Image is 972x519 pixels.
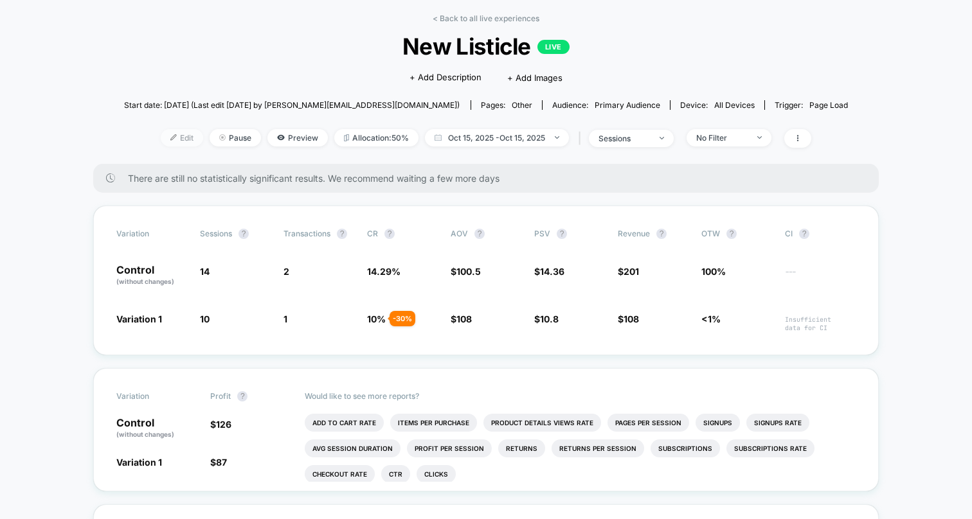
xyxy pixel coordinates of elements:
span: 100.5 [456,266,481,277]
li: Avg Session Duration [305,439,401,457]
span: Page Load [809,100,848,110]
span: other [512,100,532,110]
button: ? [656,229,667,239]
span: all devices [714,100,755,110]
img: end [555,136,559,139]
button: ? [474,229,485,239]
span: $ [534,313,559,324]
span: Variation [116,229,187,239]
span: (without changes) [116,277,174,285]
span: <1% [701,313,721,324]
button: ? [726,229,737,239]
li: Items Per Purchase [390,414,477,432]
li: Subscriptions [651,439,720,457]
span: | [575,129,589,148]
span: Start date: [DATE] (Last edit [DATE] by [PERSON_NAME][EMAIL_ADDRESS][DOMAIN_NAME]) [124,100,460,110]
span: $ [210,419,231,430]
div: Pages: [481,100,532,110]
li: Add To Cart Rate [305,414,384,432]
p: Would like to see more reports? [305,391,856,401]
span: 10 % [367,313,386,324]
span: Device: [670,100,764,110]
span: + Add Description [410,71,482,84]
span: 10 [200,313,210,324]
li: Product Details Views Rate [483,414,601,432]
span: Profit [210,391,231,401]
button: ? [384,229,395,239]
a: < Back to all live experiences [433,13,539,23]
button: ? [557,229,567,239]
span: Allocation: 50% [334,129,419,146]
span: 87 [216,457,227,468]
span: Sessions [200,229,232,238]
span: $ [618,313,639,324]
span: Variation 1 [116,313,162,324]
span: --- [785,268,856,286]
span: Pause [210,129,261,146]
span: + Add Images [507,73,562,83]
p: LIVE [537,40,570,54]
span: Variation [116,391,187,401]
li: Ctr [381,465,410,483]
span: $ [451,313,472,324]
span: 14.36 [540,266,564,277]
img: end [219,134,226,141]
img: edit [170,134,177,141]
div: Audience: [552,100,660,110]
button: ? [337,229,347,239]
span: 100% [701,266,726,277]
li: Clicks [417,465,456,483]
div: No Filter [696,133,748,143]
span: 108 [456,313,472,324]
span: Preview [267,129,328,146]
span: Insufficient data for CI [785,315,856,332]
li: Pages Per Session [607,414,689,432]
div: Trigger: [775,100,848,110]
span: 14 [200,266,210,277]
span: OTW [701,229,772,239]
span: Oct 15, 2025 - Oct 15, 2025 [425,129,569,146]
span: 10.8 [540,313,559,324]
span: 14.29 % [367,266,401,277]
span: $ [451,266,481,277]
span: (without changes) [116,430,174,438]
li: Signups [696,414,740,432]
p: Control [116,265,187,286]
span: 1 [283,313,287,324]
span: Primary Audience [595,100,660,110]
span: 108 [624,313,639,324]
li: Returns [498,439,545,457]
img: end [660,137,664,139]
span: $ [210,457,227,468]
img: calendar [435,134,442,141]
li: Returns Per Session [552,439,644,457]
p: Control [116,418,197,439]
li: Checkout Rate [305,465,375,483]
span: New Listicle [160,33,812,60]
button: ? [799,229,809,239]
span: Variation 1 [116,457,162,468]
span: Revenue [618,229,650,238]
span: 126 [216,419,231,430]
span: CR [367,229,378,238]
img: rebalance [344,134,349,141]
span: Edit [161,129,203,146]
span: Transactions [283,229,330,238]
button: ? [239,229,249,239]
span: AOV [451,229,468,238]
span: PSV [534,229,550,238]
span: 2 [283,266,289,277]
div: sessions [598,134,650,143]
li: Signups Rate [746,414,809,432]
li: Subscriptions Rate [726,439,815,457]
img: end [757,136,762,139]
li: Profit Per Session [407,439,492,457]
span: CI [785,229,856,239]
span: There are still no statistically significant results. We recommend waiting a few more days [128,173,853,184]
span: $ [534,266,564,277]
span: $ [618,266,639,277]
span: 201 [624,266,639,277]
button: ? [237,391,248,401]
div: - 30 % [390,311,415,326]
